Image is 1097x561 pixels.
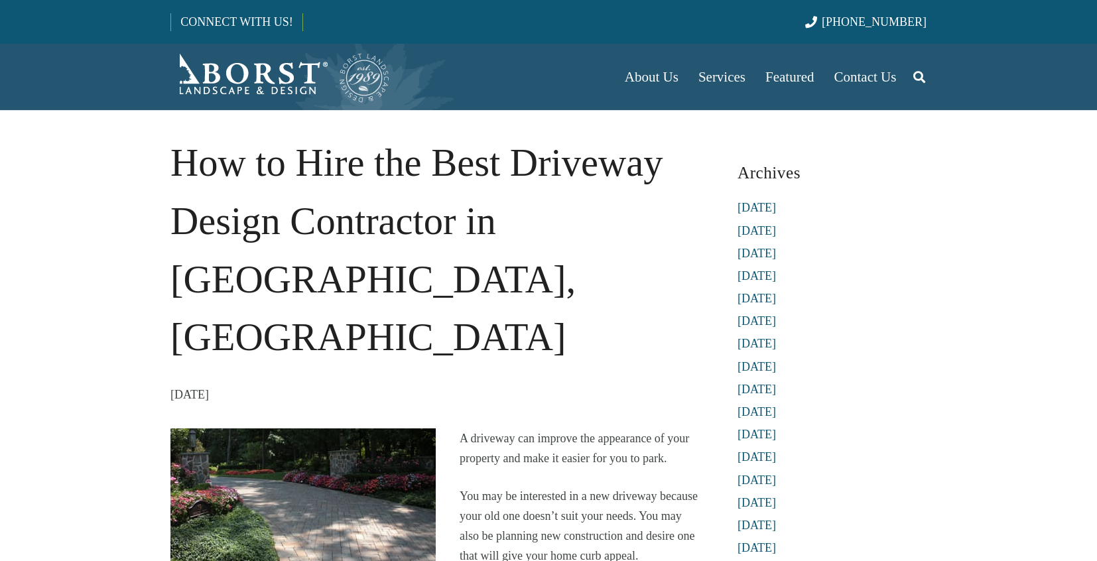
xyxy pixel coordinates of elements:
[738,269,776,282] a: [DATE]
[906,60,933,93] a: Search
[738,360,776,373] a: [DATE]
[170,50,391,103] a: Borst-Logo
[834,69,897,85] span: Contact Us
[738,314,776,328] a: [DATE]
[738,292,776,305] a: [DATE]
[738,383,776,396] a: [DATE]
[738,450,776,464] a: [DATE]
[170,385,209,405] time: 13 March 2013 at 13:07:44 America/New_York
[755,44,824,110] a: Featured
[738,247,776,260] a: [DATE]
[824,44,907,110] a: Contact Us
[765,69,814,85] span: Featured
[738,428,776,441] a: [DATE]
[738,473,776,487] a: [DATE]
[738,224,776,237] a: [DATE]
[688,44,755,110] a: Services
[822,15,927,29] span: [PHONE_NUMBER]
[170,428,700,468] p: A driveway can improve the appearance of your property and make it easier for you to park.
[170,134,700,367] h1: How to Hire the Best Driveway Design Contractor in [GEOGRAPHIC_DATA], [GEOGRAPHIC_DATA]
[738,158,927,188] h3: Archives
[698,69,745,85] span: Services
[738,337,776,350] a: [DATE]
[615,44,688,110] a: About Us
[738,496,776,509] a: [DATE]
[738,405,776,418] a: [DATE]
[738,201,776,214] a: [DATE]
[171,6,302,38] a: CONNECT WITH US!
[805,15,927,29] a: [PHONE_NUMBER]
[625,69,678,85] span: About Us
[738,519,776,532] a: [DATE]
[738,541,776,554] a: [DATE]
